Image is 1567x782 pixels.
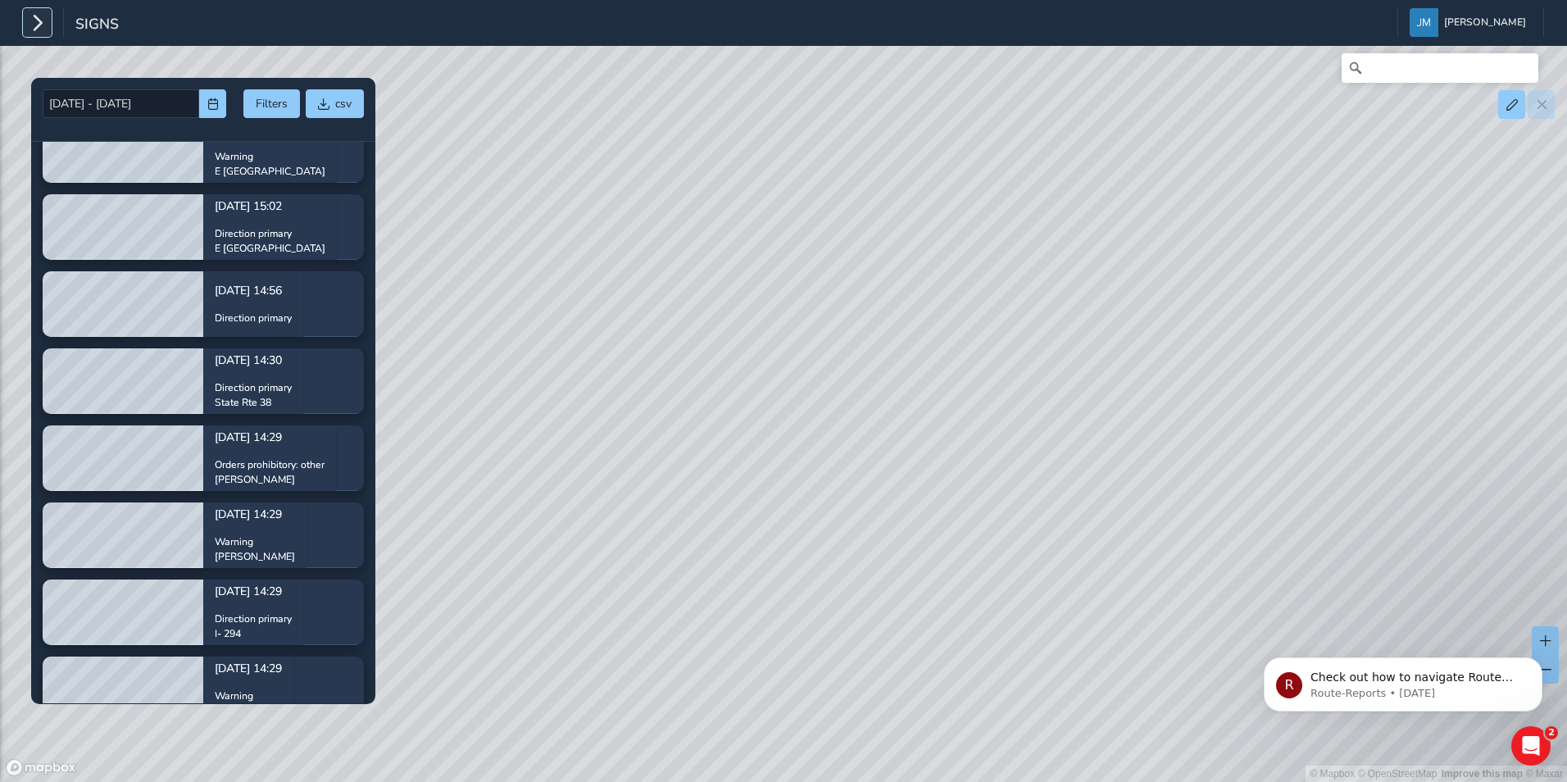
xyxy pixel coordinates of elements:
p: [DATE] 14:29 [215,660,282,677]
img: diamond-layout [1410,8,1438,37]
iframe: Intercom live chat [1511,726,1551,766]
p: Direction primary [215,612,292,626]
p: [DATE] 15:02 [215,198,325,215]
p: [DATE] 14:30 [215,352,292,369]
p: Direction primary [215,311,292,325]
span: 2 [1545,726,1558,739]
p: I- 294 [215,626,292,641]
input: Search [1342,53,1538,83]
p: Orders prohibitory: other [215,457,325,472]
p: E [GEOGRAPHIC_DATA] [215,241,325,256]
p: State Rte 38 [215,395,292,410]
p: [PERSON_NAME] [215,472,325,487]
span: csv [335,96,352,111]
p: [DATE] 14:56 [215,282,292,299]
iframe: Intercom notifications message [1239,623,1567,738]
p: [DATE] 14:29 [215,506,295,523]
p: Warning [215,534,295,549]
p: Warning [215,689,282,703]
p: Direction primary [215,226,325,241]
p: [DATE] 14:29 [215,429,325,446]
span: [PERSON_NAME] [1444,8,1526,37]
p: [PERSON_NAME] [215,549,295,564]
button: [PERSON_NAME] [1410,8,1532,37]
button: csv [306,89,364,118]
p: Direction primary [215,380,292,395]
button: Filters [243,89,300,118]
p: [DATE] 14:29 [215,583,292,600]
p: E [GEOGRAPHIC_DATA] [215,164,325,179]
p: Warning [215,149,325,164]
span: Signs [75,14,119,37]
